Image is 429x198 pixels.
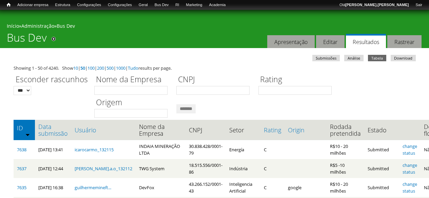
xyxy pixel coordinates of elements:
a: Sair [412,2,426,8]
a: Bus Dev [151,2,172,8]
a: Administração [21,23,54,29]
a: Análise [344,55,364,61]
th: Estado [364,120,399,140]
a: Configurações [104,2,135,8]
th: Rodada pretendida [327,120,364,140]
td: Energía [226,140,260,159]
div: » » [7,23,422,31]
a: Submissões [312,55,340,61]
td: DevFox [136,178,186,197]
a: Rating [264,127,281,133]
a: Rastrear [387,35,422,48]
td: Submitted [364,159,399,178]
span: Início [7,2,11,7]
a: 200 [97,65,104,71]
label: CNPJ [176,74,254,86]
label: Rating [258,74,336,86]
a: Marketing [182,2,206,8]
a: 7638 [17,147,26,153]
a: Editar [316,35,345,48]
td: C [260,159,285,178]
a: 500 [106,65,114,71]
h1: Bus Dev [7,31,47,48]
a: [PERSON_NAME].a.o_132112 [75,166,132,172]
img: ordem crescente [25,132,30,137]
a: 1000 [116,65,125,71]
th: Nome da Empresa [136,120,186,140]
a: change status [403,162,417,175]
a: Olá[PERSON_NAME].[PERSON_NAME] [336,2,412,8]
a: 7637 [17,166,26,172]
a: change status [403,181,417,194]
td: Inteligencia Artificial [226,178,260,197]
label: Origem [94,97,172,109]
td: 43.266.152/0001-43 [186,178,226,197]
td: TWG System [136,159,186,178]
a: Estrutura [52,2,74,8]
td: INDAIA MINERAÇÃO LTDA [136,140,186,159]
a: Tabela [368,55,386,61]
strong: [PERSON_NAME].[PERSON_NAME] [345,3,409,7]
a: change status [403,143,417,156]
a: Início [7,23,19,29]
td: R$5 -10 milhões [327,159,364,178]
a: 10 [73,65,78,71]
div: Showing 1 - 50 of 4240. Show | | | | | | results per page. [14,65,415,71]
a: Academia [206,2,229,8]
td: 30.838.428/0001-79 [186,140,226,159]
a: Início [3,2,14,8]
a: icarocarmo_132115 [75,147,114,153]
a: Apresentação [267,35,315,48]
label: Nome da Empresa [94,74,172,86]
a: Download [391,55,416,61]
a: Configurações [74,2,104,8]
a: ID [17,125,32,131]
a: Resultados [346,34,386,48]
td: [DATE] 12:44 [35,159,71,178]
th: CNPJ [186,120,226,140]
a: Usuário [75,127,132,133]
a: Geral [135,2,151,8]
a: Data submissão [38,123,68,137]
a: 7635 [17,184,26,191]
td: google [285,178,327,197]
a: Bus Dev [57,23,75,29]
td: Submitted [364,140,399,159]
a: Adicionar empresa [14,2,52,8]
td: [DATE] 13:41 [35,140,71,159]
a: Tudo [128,65,138,71]
td: Submitted [364,178,399,197]
a: 50 [80,65,85,71]
td: C [260,178,285,197]
td: R$10 - 20 milhões [327,140,364,159]
a: Origin [288,127,323,133]
a: RI [172,2,182,8]
td: 18.515.556/0001-86 [186,159,226,178]
td: Indústria [226,159,260,178]
td: R$10 - 20 milhões [327,178,364,197]
a: guilhermemineft... [75,184,111,191]
th: Setor [226,120,260,140]
a: 100 [87,65,95,71]
label: Esconder rascunhos [14,74,90,86]
td: [DATE] 16:38 [35,178,71,197]
td: C [260,140,285,159]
